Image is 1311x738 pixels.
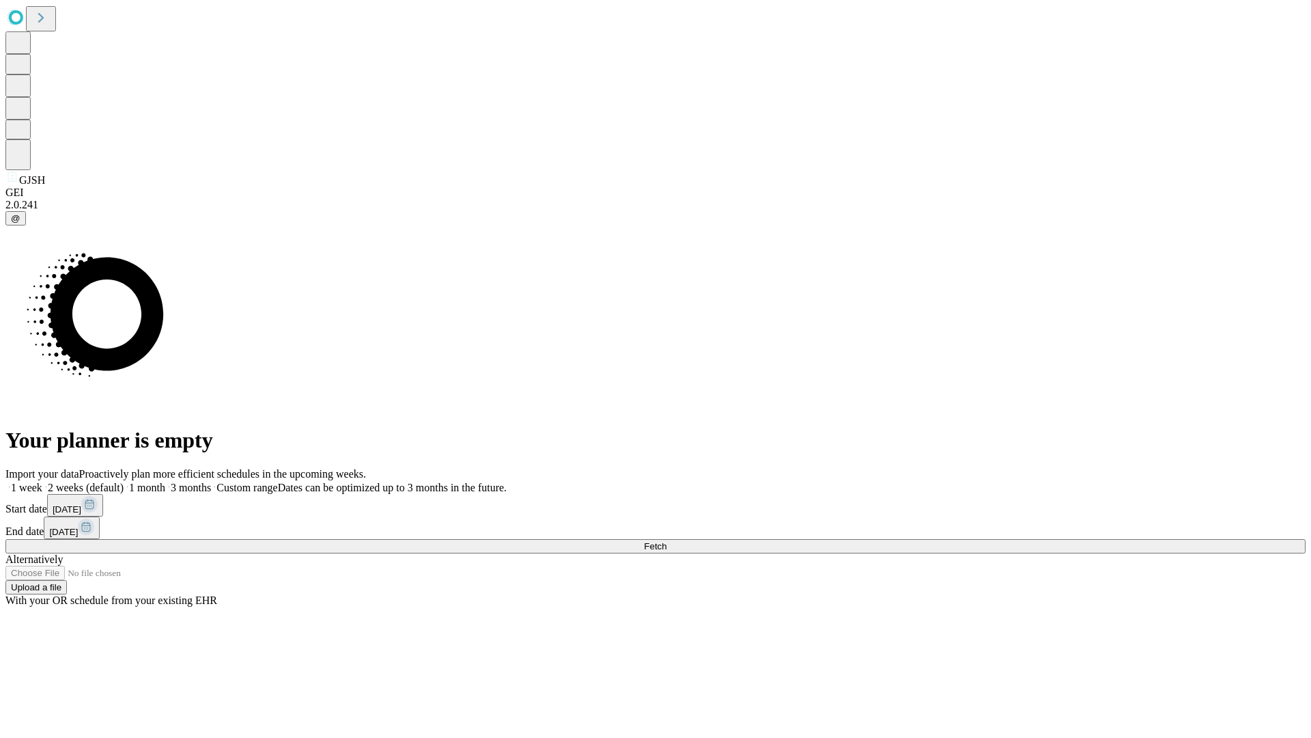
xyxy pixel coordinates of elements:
span: Dates can be optimized up to 3 months in the future. [278,482,507,493]
button: Upload a file [5,580,67,594]
span: Custom range [216,482,277,493]
span: [DATE] [53,504,81,515]
span: Alternatively [5,553,63,565]
span: GJSH [19,174,45,186]
span: Import your data [5,468,79,480]
span: 1 month [129,482,165,493]
span: Proactively plan more efficient schedules in the upcoming weeks. [79,468,366,480]
h1: Your planner is empty [5,428,1306,453]
span: @ [11,213,20,223]
span: With your OR schedule from your existing EHR [5,594,217,606]
div: 2.0.241 [5,199,1306,211]
span: Fetch [644,541,666,551]
div: Start date [5,494,1306,517]
span: 3 months [171,482,211,493]
button: [DATE] [44,517,100,539]
div: GEI [5,187,1306,199]
button: [DATE] [47,494,103,517]
button: Fetch [5,539,1306,553]
span: 2 weeks (default) [48,482,124,493]
div: End date [5,517,1306,539]
span: 1 week [11,482,42,493]
button: @ [5,211,26,225]
span: [DATE] [49,527,78,537]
